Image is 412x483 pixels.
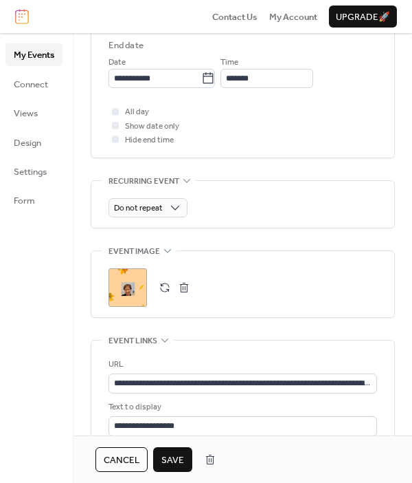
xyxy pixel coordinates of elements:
button: Cancel [95,447,148,472]
div: ; [108,268,147,307]
span: Recurring event [108,174,179,188]
span: Contact Us [212,10,257,24]
div: URL [108,358,374,372]
span: Date [108,56,126,69]
img: logo [15,9,29,24]
a: Contact Us [212,10,257,23]
button: Upgrade🚀 [329,6,397,28]
a: Form [5,189,62,211]
a: Settings [5,160,62,182]
span: Save [161,453,184,467]
div: End date [108,39,144,52]
span: Views [14,107,38,120]
a: Views [5,102,62,124]
a: Design [5,131,62,153]
a: My Account [269,10,317,23]
span: My Account [269,10,317,24]
span: Hide end time [125,133,174,147]
span: Do not repeat [114,200,163,216]
a: Connect [5,73,62,95]
span: Upgrade 🚀 [336,10,390,24]
a: My Events [5,43,62,65]
span: Time [220,56,238,69]
span: Show date only [125,120,179,133]
span: My Events [14,48,54,62]
span: Event links [108,334,157,348]
span: Event image [108,245,160,259]
span: Form [14,194,35,208]
span: Connect [14,78,48,92]
div: Text to display [108,400,374,414]
span: Settings [14,165,47,179]
button: Save [153,447,192,472]
span: All day [125,105,149,119]
span: Cancel [104,453,139,467]
span: Design [14,136,41,150]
